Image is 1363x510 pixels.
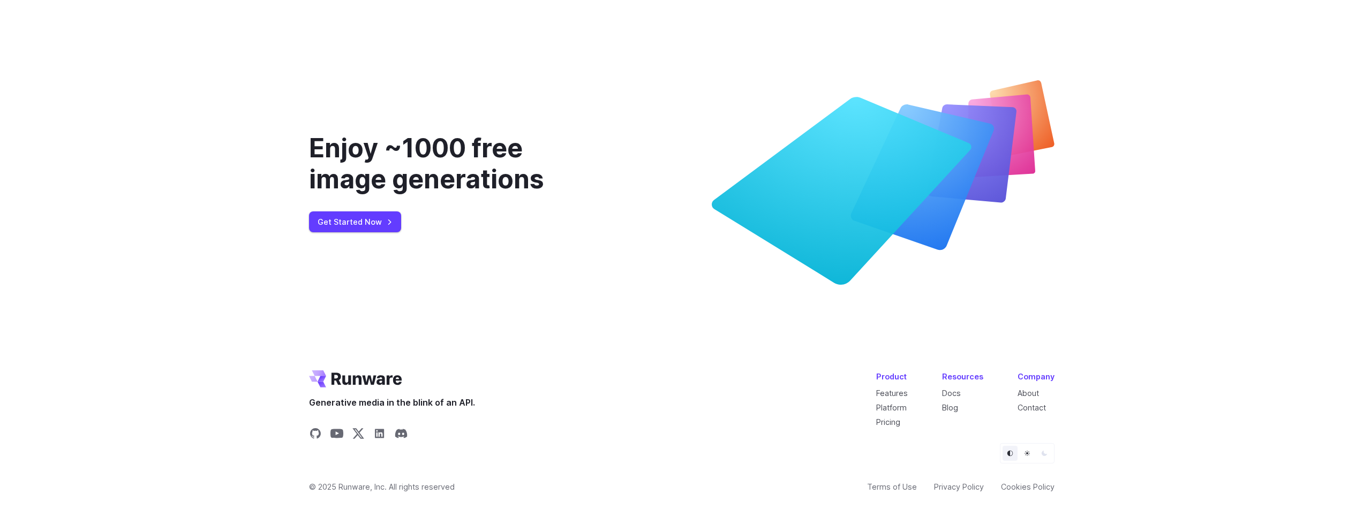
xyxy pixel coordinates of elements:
a: Pricing [876,417,900,427]
div: Company [1018,370,1055,383]
a: Share on LinkedIn [373,427,386,443]
button: Default [1003,446,1018,461]
a: Docs [942,389,961,398]
a: Privacy Policy [934,481,984,493]
div: Enjoy ~1000 free image generations [309,133,600,194]
a: Share on GitHub [309,427,322,443]
a: About [1018,389,1039,398]
a: Platform [876,403,907,412]
a: Cookies Policy [1001,481,1055,493]
ul: Theme selector [1000,443,1055,463]
a: Contact [1018,403,1046,412]
a: Blog [942,403,958,412]
a: Go to / [309,370,402,387]
span: Generative media in the blink of an API. [309,396,475,410]
div: Resources [942,370,983,383]
a: Features [876,389,908,398]
a: Terms of Use [867,481,917,493]
a: Get Started Now [309,211,401,232]
button: Light [1020,446,1035,461]
a: Share on X [352,427,365,443]
a: Share on YouTube [330,427,343,443]
span: © 2025 Runware, Inc. All rights reserved [309,481,455,493]
a: Share on Discord [395,427,408,443]
button: Dark [1037,446,1052,461]
div: Product [876,370,908,383]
